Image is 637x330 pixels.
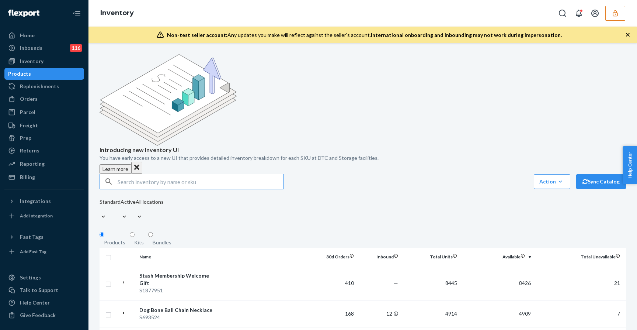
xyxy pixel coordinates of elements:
div: Add Fast Tag [20,248,46,255]
div: Settings [20,274,41,281]
th: Name [136,248,219,266]
a: Orders [4,93,84,105]
div: Dog Bone Ball Chain Necklace [139,306,216,314]
button: Learn more [100,164,131,174]
div: All locations [136,198,164,206]
div: Home [20,32,35,39]
div: S1877951 [139,287,216,294]
div: Any updates you make will reflect against the seller's account. [167,31,562,39]
div: Give Feedback [20,312,56,319]
div: Standard [100,198,121,206]
input: Bundles [148,232,153,237]
a: Parcel [4,106,84,118]
div: Prep [20,134,31,142]
button: Close Navigation [69,6,84,21]
img: Flexport logo [8,10,39,17]
button: Give Feedback [4,309,84,321]
div: Talk to Support [20,286,58,294]
a: Inbounds116 [4,42,84,54]
a: Home [4,30,84,41]
a: Prep [4,132,84,144]
button: Fast Tags [4,231,84,243]
button: Open notifications [571,6,586,21]
span: 4914 [445,310,457,317]
th: Total Units [401,248,460,266]
a: Settings [4,272,84,283]
span: 8426 [519,280,531,286]
p: You have early access to a new UI that provides detailed inventory breakdown for each SKU at DTC ... [100,154,626,162]
div: Active [121,198,136,206]
th: Total Unavailable [534,248,626,266]
td: 410 [313,266,357,300]
button: Integrations [4,195,84,207]
a: Add Integration [4,210,84,222]
button: Open account menu [588,6,602,21]
a: Add Fast Tag [4,246,84,258]
a: Reporting [4,158,84,170]
td: 168 [313,300,357,327]
a: Billing [4,171,84,183]
td: 12 [357,300,401,327]
span: 4909 [519,310,531,317]
a: Freight [4,120,84,131]
div: Kits [134,239,144,246]
span: 8445 [445,280,457,286]
button: Close [131,162,142,174]
a: Returns [4,145,84,157]
img: new-reports-banner-icon.82668bd98b6a51aee86340f2a7b77ae3.png [100,54,237,146]
div: S693524 [139,314,216,321]
div: Parcel [20,109,35,116]
button: Sync Catalog [576,174,626,189]
div: Fast Tags [20,233,43,241]
a: Inventory [4,55,84,67]
div: Billing [20,173,35,181]
div: Orders [20,95,38,103]
div: Action [539,178,565,185]
th: Inbound [357,248,401,266]
div: Freight [20,122,38,129]
div: Inbounds [20,44,42,52]
span: — [394,280,398,286]
ol: breadcrumbs [94,3,140,24]
a: Replenishments [4,80,84,92]
div: Stash Membership Welcome Gift [139,272,216,287]
th: Available [460,248,534,266]
input: Kits [130,232,135,237]
div: Inventory [20,58,43,65]
a: Help Center [4,297,84,309]
span: Non-test seller account: [167,32,227,38]
div: Bundles [153,239,171,246]
span: 21 [614,280,620,286]
input: Products [100,232,104,237]
button: Open Search Box [555,6,570,21]
a: Inventory [100,9,134,17]
div: Products [104,239,125,246]
div: Add Integration [20,213,53,219]
div: Integrations [20,197,51,205]
div: Replenishments [20,83,59,90]
span: International onboarding and inbounding may not work during impersonation. [371,32,562,38]
span: 7 [617,310,620,317]
p: Introducing new Inventory UI [100,146,626,154]
div: Help Center [20,299,50,306]
div: Returns [20,147,39,154]
button: Action [534,174,570,189]
a: Talk to Support [4,284,84,296]
div: Products [8,70,31,78]
input: Search inventory by name or sku [118,174,283,189]
th: 30d Orders [313,248,357,266]
div: 116 [70,44,82,52]
button: Help Center [623,146,637,184]
div: Reporting [20,160,45,168]
a: Products [4,68,84,80]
